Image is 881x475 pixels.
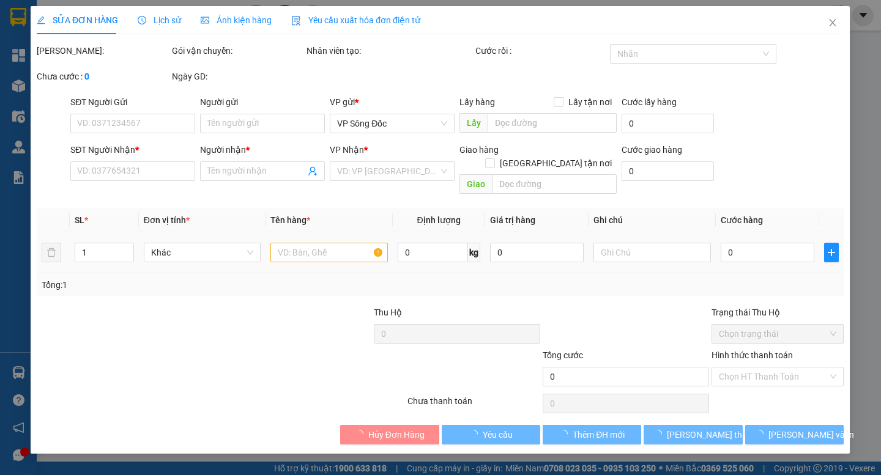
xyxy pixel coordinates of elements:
li: 02839.63.63.63 [6,42,233,57]
div: Chưa cước : [37,70,169,83]
span: Tổng cước [543,350,583,360]
span: clock-circle [138,16,147,24]
div: SĐT Người Nhận [71,143,196,156]
span: close [828,18,838,28]
span: loading [355,430,368,438]
span: Ảnh kiện hàng [201,15,272,25]
li: 85 [PERSON_NAME] [6,27,233,42]
span: VP Sông Đốc [338,114,448,133]
span: Lấy hàng [460,97,496,107]
div: Ngày GD: [172,70,305,83]
span: Thêm ĐH mới [573,428,625,441]
button: Close [816,6,850,40]
input: Ghi Chú [594,243,711,262]
span: edit [37,16,45,24]
span: Cước hàng [721,215,763,225]
span: environment [70,29,80,39]
span: Giao hàng [460,145,499,155]
span: VP Nhận [330,145,365,155]
button: [PERSON_NAME] thay đổi [644,425,743,444]
th: Ghi chú [589,208,716,232]
b: GỬI : VP Sông Đốc [6,76,147,97]
span: [PERSON_NAME] thay đổi [667,428,765,441]
span: Khác [151,243,253,262]
span: loading [755,430,768,438]
input: Dọc đường [488,113,617,133]
div: Nhân viên tạo: [307,44,473,57]
button: delete [42,243,61,262]
span: Chọn trạng thái [719,325,837,343]
b: 0 [84,72,89,81]
span: SỬA ĐƠN HÀNG [37,15,118,25]
span: Hủy Đơn Hàng [368,428,425,441]
span: SL [75,215,84,225]
label: Cước giao hàng [622,145,683,155]
button: Thêm ĐH mới [543,425,641,444]
img: icon [292,16,302,26]
span: Thu Hộ [374,307,403,317]
label: Hình thức thanh toán [712,350,793,360]
div: Gói vận chuyển: [172,44,305,57]
div: Cước rồi : [475,44,608,57]
button: Hủy Đơn Hàng [341,425,439,444]
span: Giá trị hàng [490,215,535,225]
div: [PERSON_NAME]: [37,44,169,57]
span: [PERSON_NAME] và In [768,428,854,441]
span: kg [468,243,480,262]
div: VP gửi [330,95,455,109]
input: Cước lấy hàng [622,114,715,133]
div: Tổng: 1 [42,278,341,292]
div: Người nhận [201,143,325,156]
span: picture [201,16,210,24]
b: [PERSON_NAME] [70,8,173,23]
label: Cước lấy hàng [622,97,677,107]
span: loading [560,430,573,438]
input: Dọc đường [493,174,617,194]
input: VD: Bàn, Ghế [271,243,388,262]
span: phone [70,45,80,54]
span: [GEOGRAPHIC_DATA] tận nơi [496,156,617,170]
span: plus [825,248,839,257]
span: Lịch sử [138,15,182,25]
div: Người gửi [201,95,325,109]
span: Tên hàng [271,215,311,225]
div: Chưa thanh toán [407,394,542,416]
button: Yêu cầu [442,425,540,444]
button: [PERSON_NAME] và In [745,425,844,444]
span: Yêu cầu [483,428,513,441]
button: plus [825,243,839,262]
span: Đơn vị tính [144,215,190,225]
div: Trạng thái Thu Hộ [712,306,844,319]
span: Giao [460,174,493,194]
span: Định lượng [417,215,461,225]
span: loading [469,430,483,438]
div: SĐT Người Gửi [71,95,196,109]
span: Yêu cầu xuất hóa đơn điện tử [292,15,421,25]
span: loading [654,430,667,438]
span: user-add [308,166,318,176]
span: Lấy tận nơi [564,95,617,109]
span: Lấy [460,113,488,133]
input: Cước giao hàng [622,161,715,181]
